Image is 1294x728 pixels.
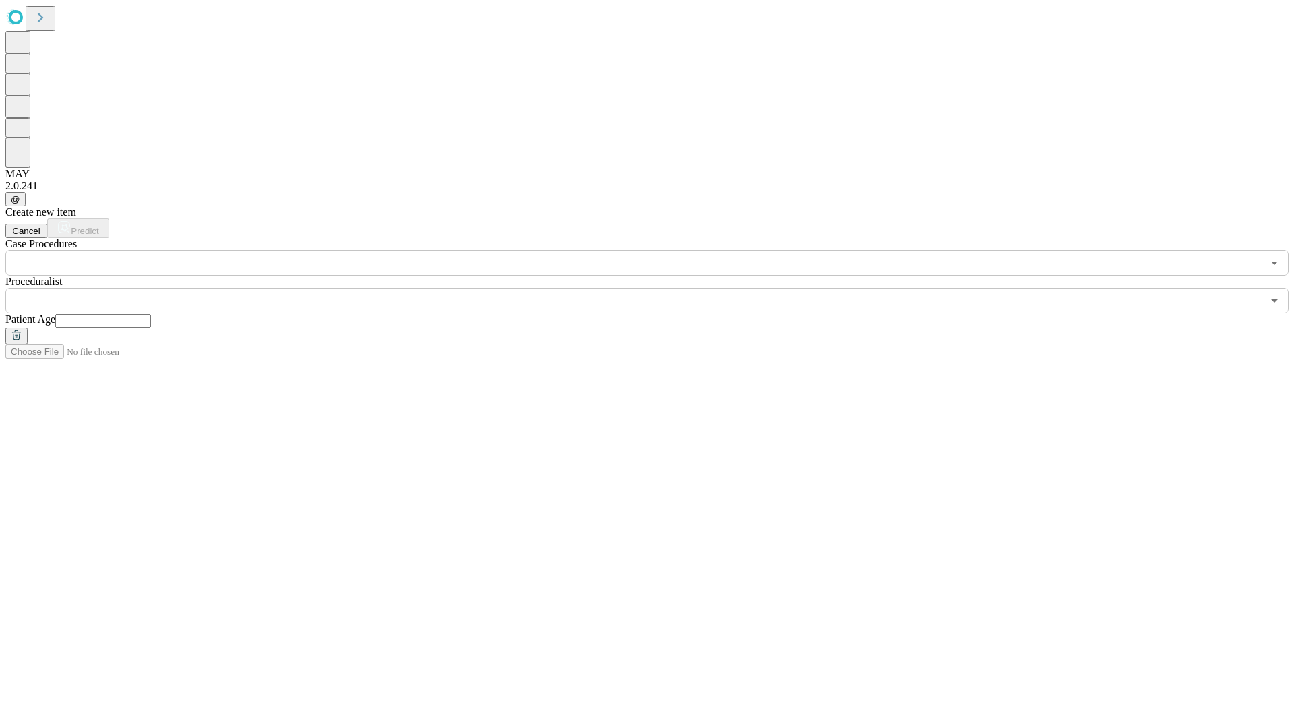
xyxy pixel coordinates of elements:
[47,218,109,238] button: Predict
[5,224,47,238] button: Cancel
[5,180,1289,192] div: 2.0.241
[12,226,40,236] span: Cancel
[71,226,98,236] span: Predict
[1265,291,1284,310] button: Open
[1265,253,1284,272] button: Open
[5,238,77,249] span: Scheduled Procedure
[11,194,20,204] span: @
[5,192,26,206] button: @
[5,276,62,287] span: Proceduralist
[5,168,1289,180] div: MAY
[5,206,76,218] span: Create new item
[5,313,55,325] span: Patient Age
